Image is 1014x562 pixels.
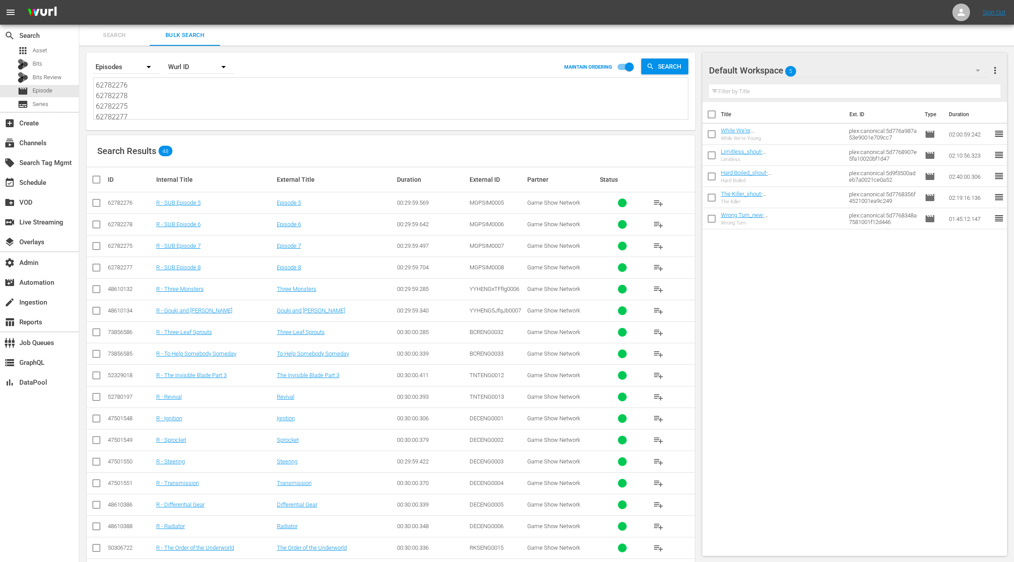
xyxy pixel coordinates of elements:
div: 48610386 [108,501,154,508]
div: 00:30:00.336 [397,544,467,551]
span: YYHENGxTFfIg0006 [470,286,519,292]
span: Bits [33,59,42,68]
span: Game Show Network [527,372,580,378]
div: External Title [277,176,395,183]
span: playlist_add [653,349,664,359]
a: R - Transmission [156,480,199,486]
div: 62782278 [108,221,154,228]
div: 00:30:00.339 [397,350,467,357]
a: R - Sprocket [156,437,186,443]
span: RKSENG0015 [470,544,503,551]
span: playlist_add [653,435,664,445]
a: Sign Out [983,9,1006,16]
span: menu [5,7,16,18]
div: 73856585 [108,350,154,357]
a: The Invisible Blade Part 3 [277,372,339,378]
span: DECENG0002 [470,437,503,443]
a: Radiator [277,523,298,529]
span: Bulk Search [155,30,215,40]
td: 02:00:59.242 [945,124,994,145]
button: playlist_add [648,494,669,515]
td: plex:canonical:5d776a987a53e9001e709cc7 [845,124,921,145]
div: 00:30:00.379 [397,437,467,443]
div: ID [108,176,154,183]
a: The Killer_shout-factory_avail:6887e18c3349d61aee6509a5 [721,191,827,204]
div: 62782277 [108,264,154,271]
a: R - SUB Episode 5 [156,199,201,206]
a: The Order of the Underworld [277,544,347,551]
span: Game Show Network [527,242,580,249]
span: Game Show Network [527,458,580,465]
div: Limitless [721,157,842,162]
span: Search [84,30,144,40]
button: playlist_add [648,235,669,257]
button: playlist_add [648,537,669,558]
button: playlist_add [648,343,669,364]
span: BCRENG0032 [470,329,503,335]
a: To Help Somebody Someday [277,350,349,357]
div: Bits [18,59,28,70]
button: playlist_add [648,192,669,213]
a: R - SUB Episode 6 [156,221,201,228]
button: Search [641,59,688,74]
a: R - SUB Episode 8 [156,264,201,271]
span: playlist_add [653,543,664,553]
button: more_vert [990,60,1000,81]
td: plex:canonical:5d9f3500adeb7a0021ce0a52 [845,166,921,187]
a: Limitless_shout-factory_avail:673d11b52c13ce3b34ad2d2d [721,148,827,162]
div: 47501551 [108,480,154,486]
textarea: 62782276 62782278 62782275 62782277 48610132 48610134 73856586 73856585 52329018 52780197 4750154... [96,80,688,120]
span: Episode [925,213,935,224]
span: playlist_add [653,262,664,273]
span: Asset [33,46,47,55]
div: 47501550 [108,458,154,465]
span: playlist_add [653,327,664,338]
th: Type [919,102,944,127]
div: 00:30:00.285 [397,329,467,335]
span: reorder [994,192,1004,202]
span: Episode [925,171,935,182]
span: Search [4,30,15,41]
span: Series [18,99,28,110]
span: Ingestion [4,297,15,308]
span: playlist_add [653,521,664,532]
div: 00:29:59.497 [397,242,467,249]
a: Episode 6 [277,221,301,228]
span: Reports [4,317,15,327]
span: Game Show Network [527,264,580,271]
div: 00:29:59.569 [397,199,467,206]
a: Wrong Turn_new-regency_avail:638f9c53bea84ae74c0a8963 [721,212,829,225]
td: plex:canonical:5d7768348a7581001f12d446 [845,208,921,229]
div: 00:29:59.285 [397,286,467,292]
div: 62782275 [108,242,154,249]
button: playlist_add [648,279,669,300]
span: more_vert [990,65,1000,76]
a: R - Differential Gear [156,501,205,508]
img: ans4CAIJ8jUAAAAAAAAAAAAAAAAAAAAAAAAgQb4GAAAAAAAAAAAAAAAAAAAAAAAAJMjXAAAAAAAAAAAAAAAAAAAAAAAAgAT5G... [21,2,63,23]
th: Title [721,102,845,127]
div: Wrong Turn [721,220,842,226]
div: 52780197 [108,393,154,400]
div: Episodes [93,55,159,79]
span: VOD [4,197,15,208]
td: 02:19:16.136 [945,187,994,208]
span: 5 [785,62,796,81]
span: Game Show Network [527,437,580,443]
div: 47501548 [108,415,154,422]
td: 02:40:00.306 [945,166,994,187]
a: R - Three-Leaf Sprouts [156,329,212,335]
td: 01:45:12.147 [945,208,994,229]
div: Partner [527,176,597,183]
th: Duration [944,102,996,127]
div: 00:30:00.348 [397,523,467,529]
div: The Killer [721,199,842,205]
span: MGPSIM0005 [470,199,504,206]
button: playlist_add [648,365,669,386]
a: Differential Gear [277,501,317,508]
span: Game Show Network [527,350,580,357]
div: 00:29:59.704 [397,264,467,271]
button: playlist_add [648,430,669,451]
div: 47501549 [108,437,154,443]
span: playlist_add [653,500,664,510]
span: Automation [4,277,15,288]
